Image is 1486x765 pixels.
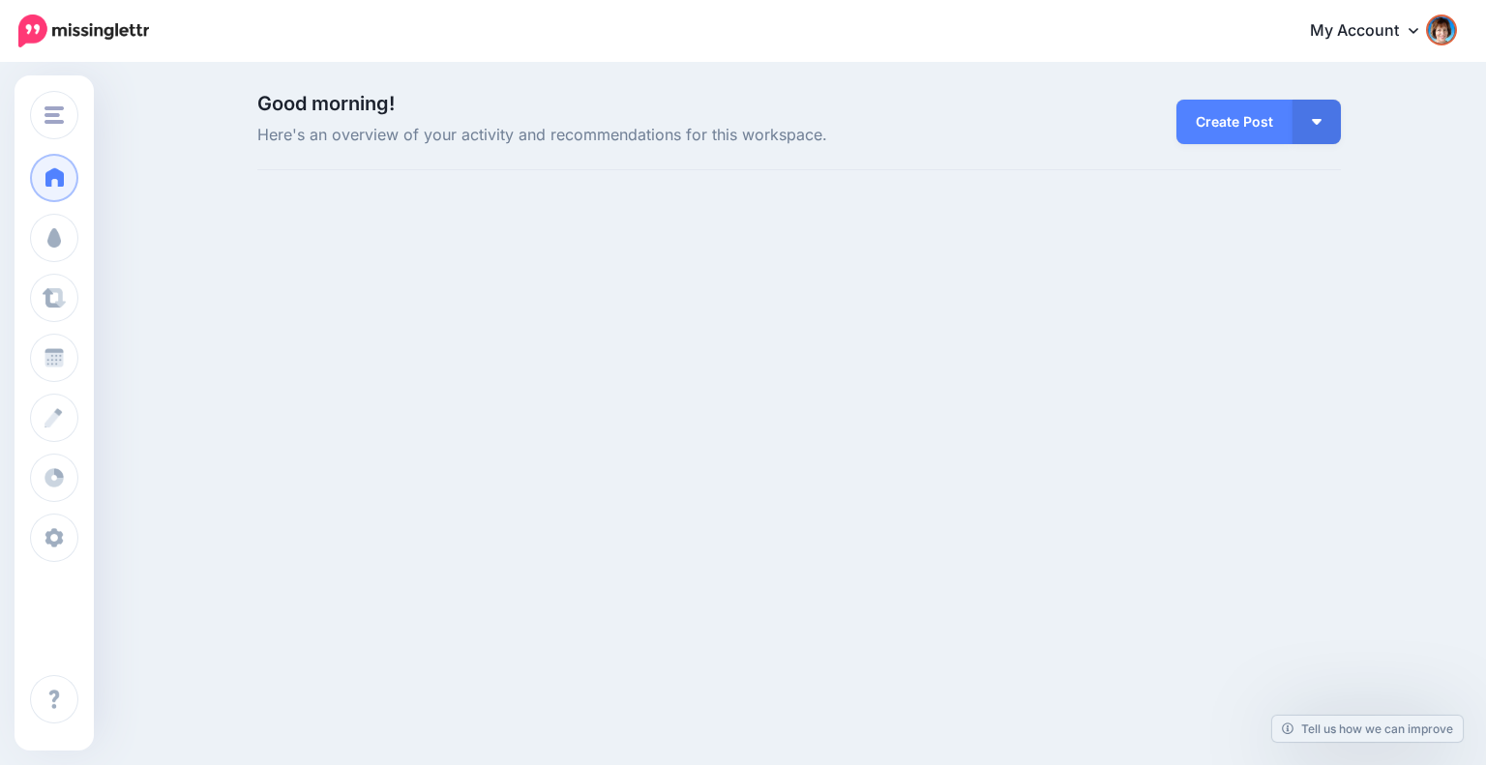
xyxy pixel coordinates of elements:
[1272,716,1463,742] a: Tell us how we can improve
[45,106,64,124] img: menu.png
[1176,100,1293,144] a: Create Post
[18,15,149,47] img: Missinglettr
[257,92,395,115] span: Good morning!
[1291,8,1457,55] a: My Account
[1312,119,1322,125] img: arrow-down-white.png
[257,123,970,148] span: Here's an overview of your activity and recommendations for this workspace.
